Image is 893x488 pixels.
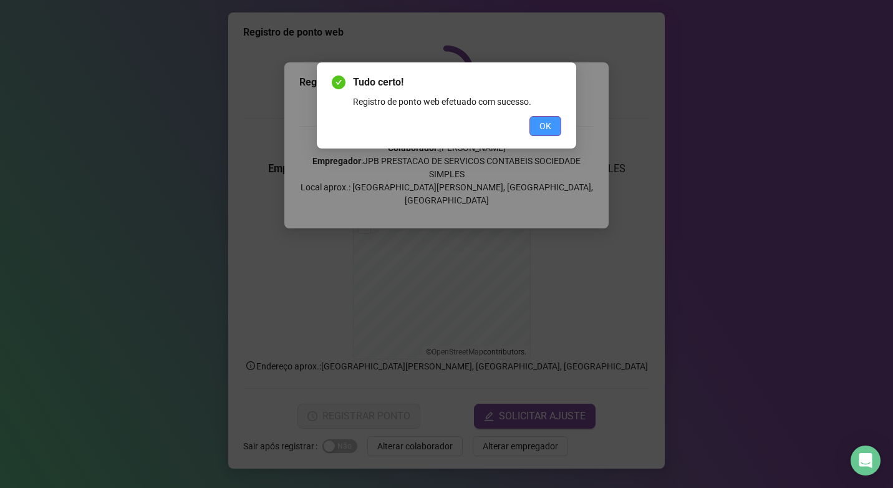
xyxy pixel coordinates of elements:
span: OK [539,119,551,133]
div: Open Intercom Messenger [851,446,881,476]
div: Registro de ponto web efetuado com sucesso. [353,95,561,109]
span: Tudo certo! [353,75,561,90]
button: OK [529,116,561,136]
span: check-circle [332,76,345,89]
